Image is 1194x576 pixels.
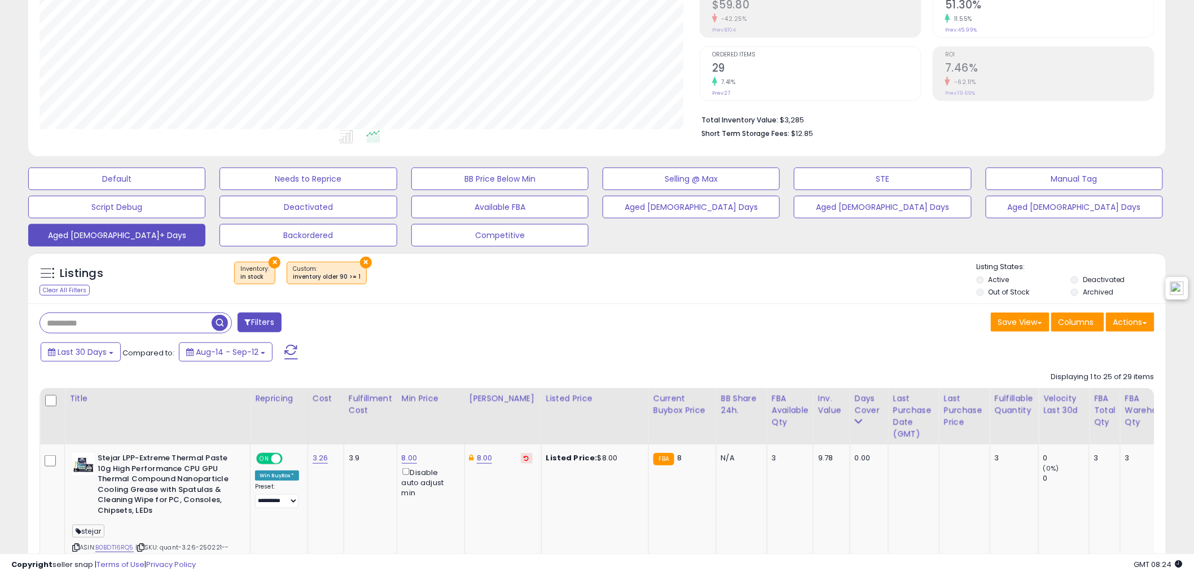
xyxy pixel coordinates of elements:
div: Inv. value [818,393,845,416]
button: Aged [DEMOGRAPHIC_DATA]+ Days [28,224,205,247]
a: Terms of Use [96,559,144,570]
small: -42.25% [717,15,747,23]
button: × [269,257,280,269]
button: Competitive [411,224,589,247]
span: Aug-14 - Sep-12 [196,346,258,358]
label: Deactivated [1083,275,1125,284]
button: Manual Tag [986,168,1163,190]
div: Displaying 1 to 25 of 29 items [1051,372,1155,382]
h5: Listings [60,266,103,282]
div: 3.9 [349,453,388,463]
button: Default [28,168,205,190]
h2: 29 [712,61,921,77]
div: Listed Price [546,393,644,404]
div: 3 [995,453,1030,463]
img: 41ufh7IB6fL._SL40_.jpg [72,453,95,476]
span: $12.85 [791,128,813,139]
div: Fulfillment Cost [349,393,392,416]
span: ON [257,454,271,464]
div: Days Cover [855,393,884,416]
p: Listing States: [977,262,1166,272]
button: Save View [991,313,1050,332]
span: ROI [945,52,1154,58]
img: icon48.png [1170,282,1184,295]
div: Win BuyBox * [255,471,299,481]
div: Clear All Filters [39,285,90,296]
div: N/A [721,453,758,463]
span: Columns [1059,316,1094,328]
div: 3 [1094,453,1112,463]
div: Title [69,393,245,404]
div: inventory older 90 >= 1 [293,273,361,281]
div: 9.78 [818,453,841,463]
button: Columns [1051,313,1104,332]
div: FBA Warehouse Qty [1125,393,1172,428]
button: Selling @ Max [603,168,780,190]
b: Short Term Storage Fees: [701,129,789,138]
strong: Copyright [11,559,52,570]
small: 7.41% [717,78,736,86]
h2: 7.46% [945,61,1154,77]
b: Stejar LPP-Extreme Thermal Paste 10g High Performance CPU GPU Thermal Compound Nanoparticle Cooli... [98,453,235,518]
div: in stock [240,273,269,281]
div: [PERSON_NAME] [469,393,537,404]
span: Compared to: [122,348,174,358]
div: Repricing [255,393,303,404]
button: Actions [1106,313,1155,332]
div: Velocity Last 30d [1043,393,1085,416]
label: Active [989,275,1009,284]
a: 8.00 [477,452,493,464]
span: 8 [677,452,682,463]
button: Aged [DEMOGRAPHIC_DATA] Days [794,196,971,218]
div: Fulfillable Quantity [995,393,1034,416]
div: Last Purchase Date (GMT) [893,393,934,440]
button: Deactivated [220,196,397,218]
a: 3.26 [313,452,328,464]
small: Prev: 27 [712,90,730,96]
div: 0.00 [855,453,880,463]
small: Prev: 19.69% [945,90,975,96]
div: Last Purchase Price [944,393,985,428]
div: Disable auto adjust min [402,466,456,498]
div: 3 [1125,453,1168,463]
button: Filters [238,313,282,332]
small: FBA [653,453,674,465]
b: Listed Price: [546,452,598,463]
a: Privacy Policy [146,559,196,570]
button: × [360,257,372,269]
small: Prev: $104 [712,27,736,33]
small: -62.11% [950,78,976,86]
small: Prev: 45.99% [945,27,977,33]
div: $8.00 [546,453,640,463]
div: Cost [313,393,339,404]
a: 8.00 [402,452,418,464]
span: 2025-10-13 08:24 GMT [1134,559,1183,570]
b: Total Inventory Value: [701,115,778,125]
span: stejar [72,525,104,538]
div: Min Price [402,393,460,404]
span: Last 30 Days [58,346,107,358]
div: FBA Available Qty [772,393,809,428]
span: Inventory : [240,265,269,282]
div: Preset: [255,483,299,508]
small: (0%) [1043,464,1059,473]
button: Backordered [220,224,397,247]
label: Out of Stock [989,287,1030,297]
button: BB Price Below Min [411,168,589,190]
div: Current Buybox Price [653,393,712,416]
label: Archived [1083,287,1113,297]
small: 11.55% [950,15,972,23]
div: seller snap | | [11,560,196,570]
button: Aged [DEMOGRAPHIC_DATA] Days [986,196,1163,218]
button: Aug-14 - Sep-12 [179,342,273,362]
button: Script Debug [28,196,205,218]
span: Custom: [293,265,361,282]
div: BB Share 24h. [721,393,762,416]
div: 0 [1043,473,1089,483]
button: Needs to Reprice [220,168,397,190]
button: Aged [DEMOGRAPHIC_DATA] Days [603,196,780,218]
div: 3 [772,453,805,463]
button: Available FBA [411,196,589,218]
button: Last 30 Days [41,342,121,362]
li: $3,285 [701,112,1146,126]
